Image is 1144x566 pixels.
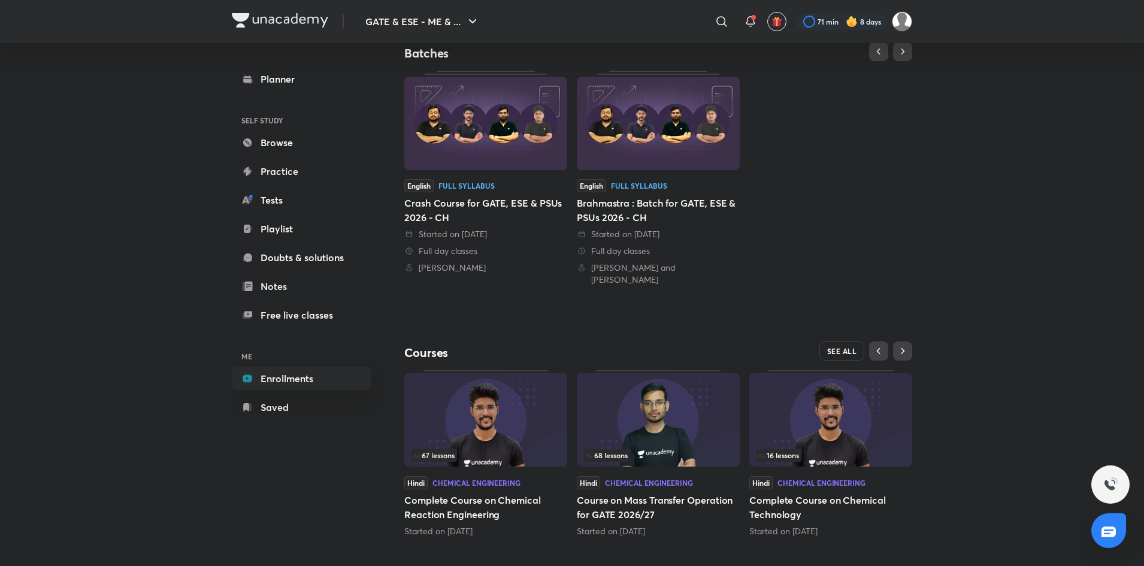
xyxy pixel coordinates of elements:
[432,479,520,486] div: Chemical Engineering
[404,196,567,225] div: Crash Course for GATE, ESE & PSUs 2026 - CH
[232,367,371,391] a: Enrollments
[819,341,865,361] button: SEE ALL
[232,159,371,183] a: Practice
[404,245,567,257] div: Full day classes
[232,13,328,28] img: Company Logo
[771,16,782,27] img: avatar
[749,476,773,489] span: Hindi
[1103,477,1118,492] img: ttu
[827,347,857,355] span: SEE ALL
[404,525,567,537] div: Started on Aug 29
[438,182,495,189] div: Full Syllabus
[358,10,487,34] button: GATE & ESE - ME & ...
[232,395,371,419] a: Saved
[404,228,567,240] div: Started on 12 Sep 2025
[577,476,600,489] span: Hindi
[584,449,733,462] div: left
[232,67,371,91] a: Planner
[404,493,567,522] h5: Complete Course on Chemical Reaction Engineering
[232,217,371,241] a: Playlist
[577,370,740,537] div: Course on Mass Transfer Operation for GATE 2026/27
[577,525,740,537] div: Started on Jul 24
[404,373,567,467] img: Thumbnail
[232,188,371,212] a: Tests
[577,179,606,192] span: English
[605,479,693,486] div: Chemical Engineering
[404,476,428,489] span: Hindi
[404,370,567,537] div: Complete Course on Chemical Reaction Engineering
[404,262,567,274] div: Devendra Poonia
[232,110,371,131] h6: SELF STUDY
[232,303,371,327] a: Free live classes
[749,493,912,522] h5: Complete Course on Chemical Technology
[756,449,905,462] div: left
[756,449,905,462] div: infocontainer
[411,449,560,462] div: infocontainer
[586,452,628,459] span: 68 lessons
[414,452,455,459] span: 67 lessons
[404,71,567,274] a: ThumbnailEnglishFull SyllabusCrash Course for GATE, ESE & PSUs 2026 - CH Started on [DATE] Full d...
[232,274,371,298] a: Notes
[767,12,786,31] button: avatar
[577,262,740,286] div: Devendra Poonia and Ankur Bansal
[577,493,740,522] h5: Course on Mass Transfer Operation for GATE 2026/27
[411,449,560,462] div: infosection
[577,245,740,257] div: Full day classes
[404,77,567,170] img: Thumbnail
[584,449,733,462] div: infocontainer
[846,16,858,28] img: streak
[411,449,560,462] div: left
[577,196,740,225] div: Brahmastra : Batch for GATE, ESE & PSUs 2026 - CH
[232,13,328,31] a: Company Logo
[577,373,740,467] img: Thumbnail
[404,345,658,361] h4: Courses
[756,449,905,462] div: infosection
[749,373,912,467] img: Thumbnail
[749,525,912,537] div: Started on Sep 30
[577,228,740,240] div: Started on 31 Jul 2025
[232,346,371,367] h6: ME
[232,246,371,270] a: Doubts & solutions
[404,179,434,192] span: English
[584,449,733,462] div: infosection
[892,11,912,32] img: Prakhar Mishra
[777,479,865,486] div: Chemical Engineering
[611,182,667,189] div: Full Syllabus
[759,452,799,459] span: 16 lessons
[749,370,912,537] div: Complete Course on Chemical Technology
[404,46,658,61] h4: Batches
[577,77,740,170] img: Thumbnail
[577,71,740,286] a: ThumbnailEnglishFull SyllabusBrahmastra : Batch for GATE, ESE & PSUs 2026 - CH Started on [DATE] ...
[232,131,371,155] a: Browse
